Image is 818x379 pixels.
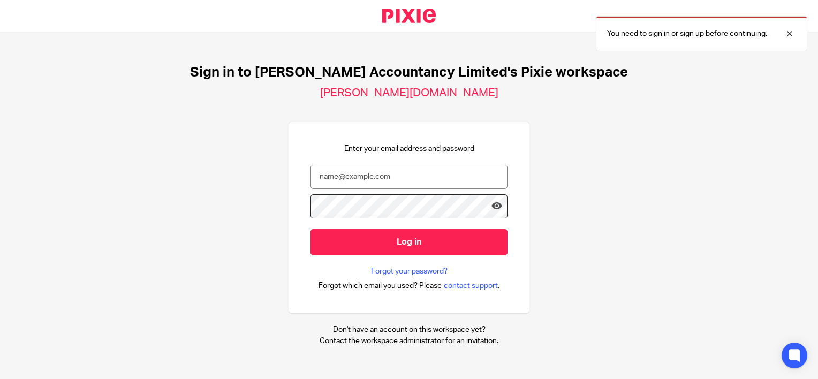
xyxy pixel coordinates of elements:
p: Don't have an account on this workspace yet? [320,324,498,335]
span: contact support [444,281,498,291]
h2: [PERSON_NAME][DOMAIN_NAME] [320,86,498,100]
div: . [319,279,500,292]
a: Forgot your password? [371,266,448,277]
input: name@example.com [310,165,508,189]
p: You need to sign in or sign up before continuing. [607,28,767,39]
input: Log in [310,229,508,255]
h1: Sign in to [PERSON_NAME] Accountancy Limited's Pixie workspace [190,64,628,81]
p: Contact the workspace administrator for an invitation. [320,336,498,346]
p: Enter your email address and password [344,143,474,154]
span: Forgot which email you used? Please [319,281,442,291]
